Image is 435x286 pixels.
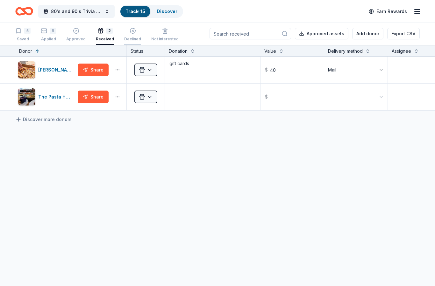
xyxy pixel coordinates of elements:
div: Delivery method [328,47,363,55]
div: Donation [169,47,188,55]
div: Status [127,45,165,56]
img: Image for Casey's [18,61,35,78]
div: Applied [41,37,56,42]
button: 5Saved [15,25,31,45]
a: Home [15,4,33,19]
div: 2 [106,28,113,34]
button: Track· 15Discover [120,5,183,18]
a: Discover [157,9,177,14]
div: Declined [124,37,141,42]
button: 2Received [96,25,114,45]
button: Declined [124,25,141,45]
button: Export CSV [387,28,420,39]
textarea: gift cards [166,57,260,83]
div: Saved [15,37,31,42]
div: Not interested [151,37,179,42]
img: Image for The Pasta House Co. [18,88,35,106]
button: Share [78,64,109,76]
button: Add donor [352,28,383,39]
button: Image for Casey's[PERSON_NAME] [18,61,75,79]
input: Search received [210,28,291,39]
button: 8Applied [41,25,56,45]
button: Approved [66,25,86,45]
a: Track· 15 [125,9,145,14]
span: 80's and 90's Trivia Fundraiser [51,8,102,15]
div: Received [96,37,114,42]
button: Image for The Pasta House Co.The Pasta House Co. [18,88,75,106]
div: Value [264,47,276,55]
button: Approved assets [295,28,348,39]
div: Approved [66,37,86,42]
div: Assignee [392,47,411,55]
div: The Pasta House Co. [38,93,75,101]
button: 80's and 90's Trivia Fundraiser [38,5,115,18]
div: 8 [50,28,56,34]
a: Earn Rewards [365,6,411,17]
div: 5 [24,28,31,34]
div: [PERSON_NAME] [38,66,75,74]
button: Share [78,91,109,103]
a: Discover more donors [15,116,72,123]
div: Donor [19,47,32,55]
button: Not interested [151,25,179,45]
